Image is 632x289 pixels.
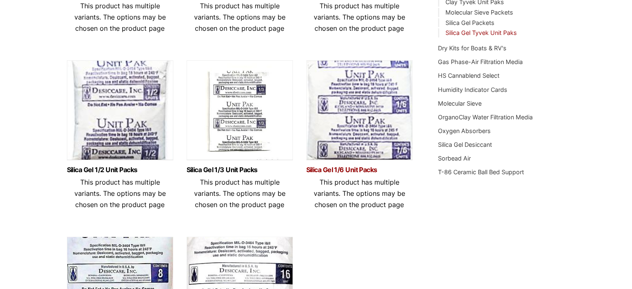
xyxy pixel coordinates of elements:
[438,100,482,107] a: Molecular Sieve
[306,166,413,173] a: Silica Gel 1/6 Unit Packs
[438,86,507,93] a: Humidity Indicator Cards
[445,29,516,36] a: Silica Gel Tyvek Unit Paks
[438,141,492,148] a: Silica Gel Desiccant
[438,44,507,52] a: Dry Kits for Boats & RV's
[74,2,166,32] span: This product has multiple variants. The options may be chosen on the product page
[194,178,285,209] span: This product has multiple variants. The options may be chosen on the product page
[314,2,405,32] span: This product has multiple variants. The options may be chosen on the product page
[438,72,499,79] a: HS Cannablend Select
[67,166,173,173] a: Silica Gel 1/2 Unit Packs
[445,19,494,26] a: Silica Gel Packets
[438,168,524,175] a: T-86 Ceramic Ball Bed Support
[438,58,523,65] a: Gas Phase-Air Filtration Media
[74,178,166,209] span: This product has multiple variants. The options may be chosen on the product page
[445,9,513,16] a: Molecular Sieve Packets
[314,178,405,209] span: This product has multiple variants. The options may be chosen on the product page
[438,127,491,134] a: Oxygen Absorbers
[194,2,285,32] span: This product has multiple variants. The options may be chosen on the product page
[187,166,293,173] a: Silica Gel 1/3 Unit Packs
[438,114,533,121] a: OrganoClay Water Filtration Media
[438,155,471,162] a: Sorbead Air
